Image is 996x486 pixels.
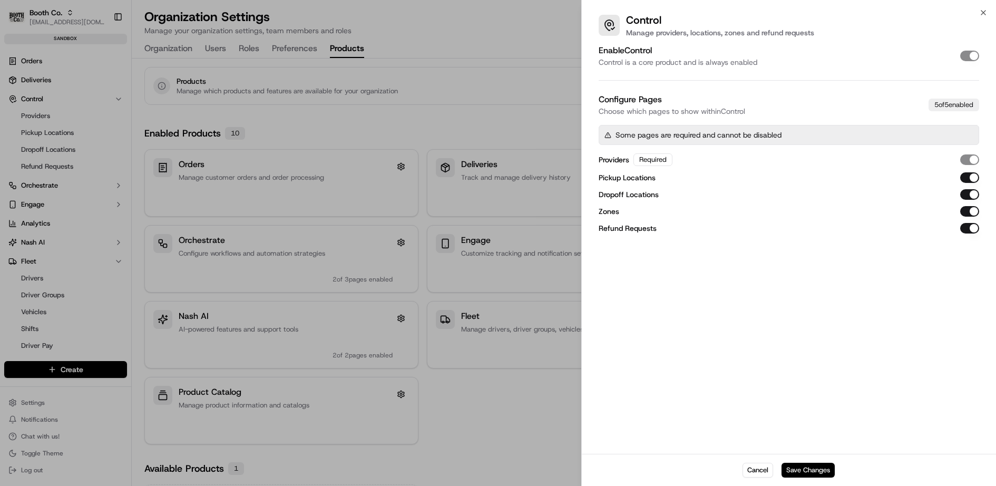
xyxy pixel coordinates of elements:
div: 💻 [89,153,97,162]
span: API Documentation [100,152,169,163]
button: Save Changes [782,463,835,478]
input: Got a question? Start typing here... [27,67,190,79]
span: Knowledge Base [21,152,81,163]
div: Start new chat [36,100,173,111]
div: 5 of 5 enabled [929,99,979,111]
span: Pylon [105,178,128,186]
div: 📗 [11,153,19,162]
label: Pickup Locations [599,174,656,181]
a: Powered byPylon [74,178,128,186]
img: 1736555255976-a54dd68f-1ca7-489b-9aae-adbdc363a1c4 [11,100,30,119]
label: Dropoff Locations [599,191,659,198]
p: Control is a core product and is always enabled [599,57,757,67]
div: Required [633,153,672,166]
a: 💻API Documentation [85,148,173,167]
label: Providers [599,156,629,163]
h2: Control [626,13,814,27]
label: Zones [599,208,619,215]
p: Choose which pages to show within Control [599,106,745,116]
label: Refund Requests [599,225,657,232]
p: Manage providers, locations, zones and refund requests [626,27,814,38]
div: We're available if you need us! [36,111,133,119]
label: Enable Control [599,45,652,56]
button: Start new chat [179,103,192,116]
p: Welcome 👋 [11,42,192,59]
button: Cancel [743,463,773,478]
img: Nash [11,10,32,31]
p: Some pages are required and cannot be disabled [616,130,782,140]
a: 📗Knowledge Base [6,148,85,167]
label: Configure Pages [599,94,662,105]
